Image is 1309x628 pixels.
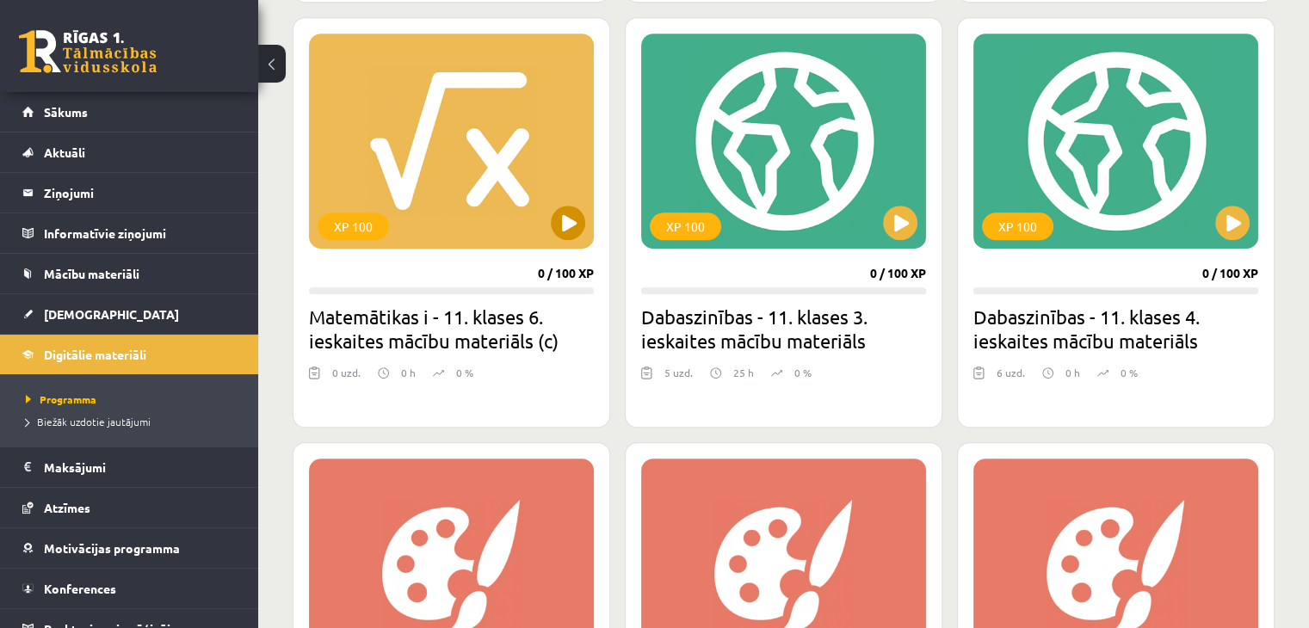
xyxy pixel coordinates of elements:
a: Programma [26,391,241,407]
p: 25 h [733,365,754,380]
a: Informatīvie ziņojumi [22,213,237,253]
span: Konferences [44,581,116,596]
a: Motivācijas programma [22,528,237,568]
div: XP 100 [982,212,1053,240]
a: Atzīmes [22,488,237,527]
div: 5 uzd. [664,365,693,391]
span: Atzīmes [44,500,90,515]
span: Mācību materiāli [44,266,139,281]
p: 0 h [1065,365,1080,380]
p: 0 % [456,365,473,380]
a: Konferences [22,569,237,608]
a: Maksājumi [22,447,237,487]
a: Biežāk uzdotie jautājumi [26,414,241,429]
div: XP 100 [650,212,721,240]
a: Mācību materiāli [22,254,237,293]
a: [DEMOGRAPHIC_DATA] [22,294,237,334]
span: Digitālie materiāli [44,347,146,362]
p: 0 % [794,365,812,380]
div: 6 uzd. [997,365,1025,391]
h2: Matemātikas i - 11. klases 6. ieskaites mācību materiāls (c) [309,305,594,353]
a: Ziņojumi [22,173,237,212]
p: 0 h [401,365,416,380]
legend: Informatīvie ziņojumi [44,213,237,253]
span: Programma [26,392,96,406]
span: Aktuāli [44,145,85,160]
a: Digitālie materiāli [22,335,237,374]
h2: Dabaszinības - 11. klases 4. ieskaites mācību materiāls [973,305,1258,353]
p: 0 % [1121,365,1138,380]
span: Biežāk uzdotie jautājumi [26,415,151,428]
span: [DEMOGRAPHIC_DATA] [44,306,179,322]
div: 0 uzd. [332,365,361,391]
h2: Dabaszinības - 11. klases 3. ieskaites mācību materiāls [641,305,926,353]
legend: Ziņojumi [44,173,237,212]
legend: Maksājumi [44,447,237,487]
span: Motivācijas programma [44,540,180,556]
a: Sākums [22,92,237,132]
div: XP 100 [318,212,389,240]
a: Aktuāli [22,132,237,172]
a: Rīgas 1. Tālmācības vidusskola [19,30,157,73]
span: Sākums [44,104,88,120]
